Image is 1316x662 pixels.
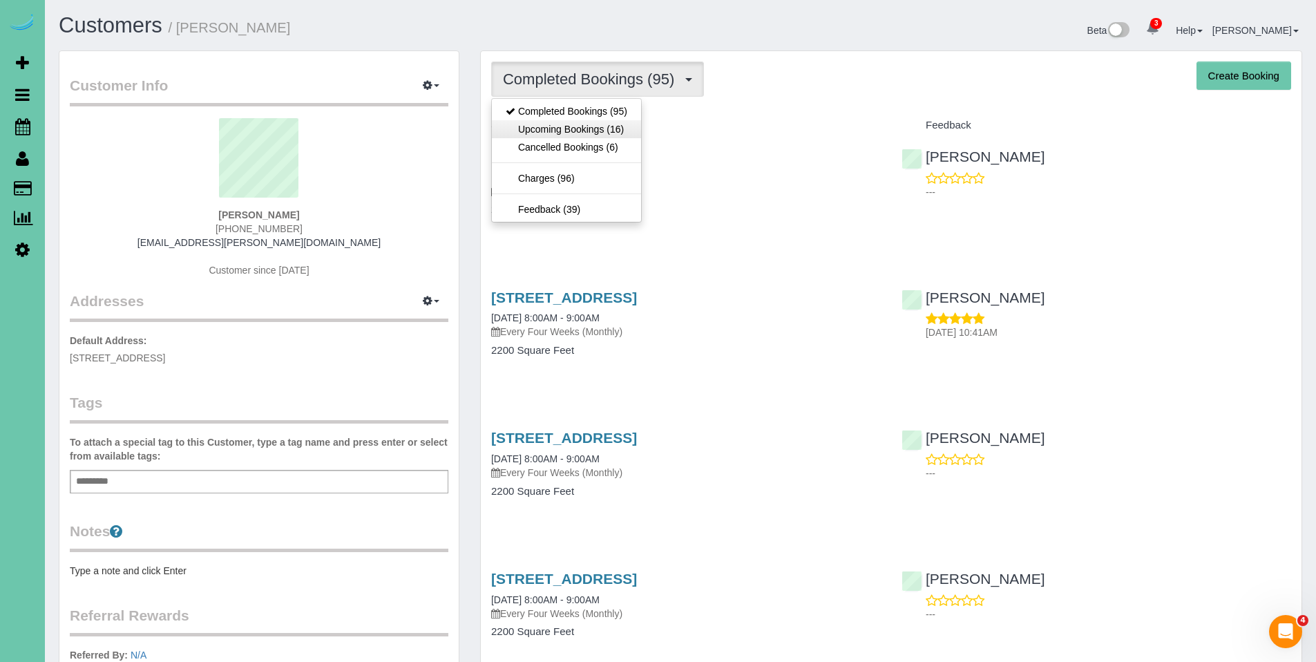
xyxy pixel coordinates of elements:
a: [PERSON_NAME] [1212,25,1299,36]
button: Completed Bookings (95) [491,62,704,97]
legend: Notes [70,521,448,552]
a: Charges (96) [492,169,641,187]
p: Every Four Weeks (Monthly) [491,607,881,621]
span: [PHONE_NUMBER] [216,223,303,234]
a: 3 [1139,14,1166,44]
a: [PERSON_NAME] [902,430,1045,446]
p: --- [926,607,1291,621]
p: Every Four Weeks (Monthly) [491,466,881,480]
img: New interface [1107,22,1129,40]
a: N/A [131,650,146,661]
a: Help [1176,25,1203,36]
a: [STREET_ADDRESS] [491,571,637,587]
a: Upcoming Bookings (16) [492,120,641,138]
a: Beta [1087,25,1130,36]
legend: Customer Info [70,75,448,106]
h4: 2200 Square Feet [491,626,881,638]
a: [DATE] 8:00AM - 9:00AM [491,453,600,464]
p: Every Four Weeks (Monthly) [491,325,881,339]
pre: Type a note and click Enter [70,564,448,578]
a: Customers [59,13,162,37]
label: Referred By: [70,648,128,662]
a: [PERSON_NAME] [902,149,1045,164]
a: Cancelled Bookings (6) [492,138,641,156]
p: --- [926,466,1291,480]
a: [PERSON_NAME] [902,571,1045,587]
span: 4 [1297,615,1308,626]
label: To attach a special tag to this Customer, type a tag name and press enter or select from availabl... [70,435,448,463]
h4: 2200 Square Feet [491,204,881,216]
a: [PERSON_NAME] [902,290,1045,305]
a: [STREET_ADDRESS] [491,290,637,305]
a: [EMAIL_ADDRESS][PERSON_NAME][DOMAIN_NAME] [137,237,381,248]
button: Create Booking [1196,62,1291,91]
strong: [PERSON_NAME] [218,209,299,220]
a: Completed Bookings (95) [492,102,641,120]
a: [STREET_ADDRESS] [491,430,637,446]
h4: 2200 Square Feet [491,345,881,357]
p: --- [926,185,1291,199]
iframe: Intercom live chat [1269,615,1302,648]
p: [DATE] 10:41AM [926,325,1291,339]
legend: Tags [70,393,448,424]
a: [DATE] 8:00AM - 9:00AM [491,312,600,323]
p: Every Four Weeks (Monthly) [491,185,881,198]
span: Customer since [DATE] [209,265,309,276]
a: [DATE] 8:00AM - 9:00AM [491,594,600,605]
small: / [PERSON_NAME] [169,20,291,35]
h4: Service [491,120,881,131]
label: Default Address: [70,334,147,348]
legend: Referral Rewards [70,605,448,636]
span: Completed Bookings (95) [503,70,681,88]
span: 3 [1150,18,1162,29]
a: Feedback (39) [492,200,641,218]
h4: 2200 Square Feet [491,486,881,498]
h4: Feedback [902,120,1291,131]
span: [STREET_ADDRESS] [70,352,165,363]
img: Automaid Logo [8,14,36,33]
